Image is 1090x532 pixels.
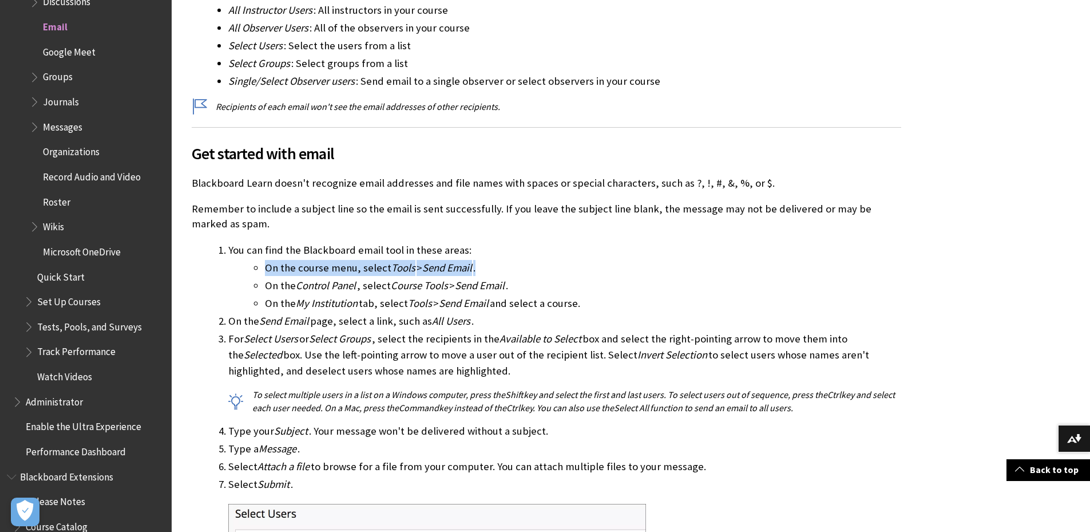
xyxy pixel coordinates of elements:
li: : All of the observers in your course [228,20,901,36]
li: : Send email to a single observer or select observers in your course [228,73,901,89]
span: Attach a file [257,460,310,473]
li: On the tab, select > and select a course. [265,295,901,312]
span: Single/Select Observer users [228,74,355,88]
span: Available to Select [500,332,581,345]
p: Blackboard Learn doesn't recognize email addresses and file names with spaces or special characte... [192,176,901,191]
span: Control Panel [296,279,356,292]
span: Administrator [26,392,83,408]
span: Send Email [259,314,309,328]
a: Back to top [1006,459,1090,480]
span: Tools [408,297,432,310]
span: Google Meet [43,42,96,58]
span: Blackboard Extensions [20,467,113,483]
span: Microsoft OneDrive [43,242,121,258]
button: Open Preferences [11,498,39,526]
span: Tools [391,261,415,274]
span: Tests, Pools, and Surveys [37,317,142,333]
span: Organizations [43,143,100,158]
span: Select Users [244,332,298,345]
li: : Select groups from a list [228,56,901,72]
span: Wikis [43,217,64,232]
span: Record Audio and Video [43,167,141,183]
span: Email [43,17,68,33]
span: Performance Dashboard [26,442,126,458]
span: Invert Selection [637,348,707,361]
span: All Observer Users [228,21,308,34]
li: : All instructors in your course [228,2,901,18]
span: Shift [505,389,524,400]
span: All Instructor Users [228,3,312,17]
span: Get started with email [192,141,901,165]
span: Select Groups [228,57,290,70]
span: Select Groups [309,332,371,345]
span: Course Tools [391,279,448,292]
p: Recipients of each email won't see the email addresses of other recipients. [192,100,901,113]
span: Watch Videos [37,367,92,383]
span: Ctrl [827,389,841,400]
span: Send Email [439,297,489,310]
span: Messages [43,117,82,133]
span: Message [259,442,296,455]
span: Select All [614,402,649,413]
li: : Select the users from a list [228,38,901,54]
span: Quick Start [37,267,85,283]
li: On the course menu, select > . [265,260,901,276]
span: Enable the Ultra Experience [26,417,141,433]
span: Set Up Courses [37,292,101,308]
span: My Institution [296,297,358,310]
p: To select multiple users in a list on a Windows computer, press the key and select the first and ... [228,388,901,414]
span: Submit [257,478,290,491]
span: Ctrl [506,402,520,413]
li: Type your . Your message won't be delivered without a subject. [228,423,901,439]
span: Journals [43,92,79,108]
li: On the , select > . [265,278,901,294]
li: On the page, select a link, such as . [228,313,901,329]
span: Release Notes [26,492,85,508]
span: Send Email [455,279,505,292]
span: All Users [432,314,470,328]
span: Send Email [422,261,472,274]
span: Selected [244,348,282,361]
span: Roster [43,192,70,208]
span: Subject [274,424,308,438]
p: Remember to include a subject line so the email is sent successfully. If you leave the subject li... [192,202,901,231]
li: You can find the Blackboard email tool in these areas: [228,242,901,312]
span: Groups [43,68,73,83]
li: Select to browse for a file from your computer. You can attach multiple files to your message. [228,459,901,475]
span: Track Performance [37,342,116,358]
li: For or , select the recipients in the box and select the right-pointing arrow to move them into t... [228,331,901,414]
span: Select Users [228,39,283,52]
span: Command [399,402,439,413]
li: Type a . [228,441,901,457]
